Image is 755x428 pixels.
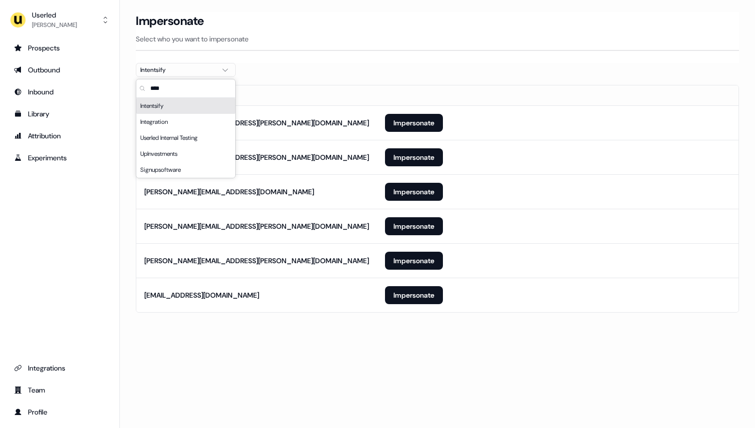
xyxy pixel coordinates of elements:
p: Select who you want to impersonate [136,34,739,44]
div: UpInvestments [136,146,235,162]
a: Go to profile [8,404,111,420]
div: Inbound [14,87,105,97]
a: Go to Inbound [8,84,111,100]
div: [PERSON_NAME][EMAIL_ADDRESS][DOMAIN_NAME] [144,187,314,197]
div: [PERSON_NAME][EMAIL_ADDRESS][PERSON_NAME][DOMAIN_NAME] [144,221,369,231]
div: Attribution [14,131,105,141]
button: Impersonate [385,217,443,235]
button: Impersonate [385,286,443,304]
th: Email [136,85,377,105]
div: Userled Internal Testing [136,130,235,146]
div: Prospects [14,43,105,53]
div: Integrations [14,363,105,373]
div: Integration [136,114,235,130]
a: Go to integrations [8,360,111,376]
div: [PERSON_NAME][EMAIL_ADDRESS][PERSON_NAME][DOMAIN_NAME] [144,256,369,266]
div: Experiments [14,153,105,163]
button: Intentsify [136,63,236,77]
div: [EMAIL_ADDRESS][DOMAIN_NAME] [144,290,259,300]
a: Go to templates [8,106,111,122]
button: Impersonate [385,183,443,201]
a: Go to outbound experience [8,62,111,78]
div: Outbound [14,65,105,75]
button: Impersonate [385,252,443,270]
div: Intentsify [140,65,215,75]
a: Go to experiments [8,150,111,166]
div: Signupsoftware [136,162,235,178]
button: Userled[PERSON_NAME] [8,8,111,32]
div: Profile [14,407,105,417]
button: Impersonate [385,114,443,132]
button: Impersonate [385,148,443,166]
a: Go to attribution [8,128,111,144]
div: Intentsify [136,98,235,114]
div: Suggestions [136,98,235,178]
a: Go to prospects [8,40,111,56]
div: [PERSON_NAME][EMAIL_ADDRESS][PERSON_NAME][DOMAIN_NAME] [144,152,369,162]
a: Go to team [8,382,111,398]
h3: Impersonate [136,13,204,28]
div: [PERSON_NAME] [32,20,77,30]
div: Userled [32,10,77,20]
div: [PERSON_NAME][EMAIL_ADDRESS][PERSON_NAME][DOMAIN_NAME] [144,118,369,128]
div: Team [14,385,105,395]
div: Library [14,109,105,119]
